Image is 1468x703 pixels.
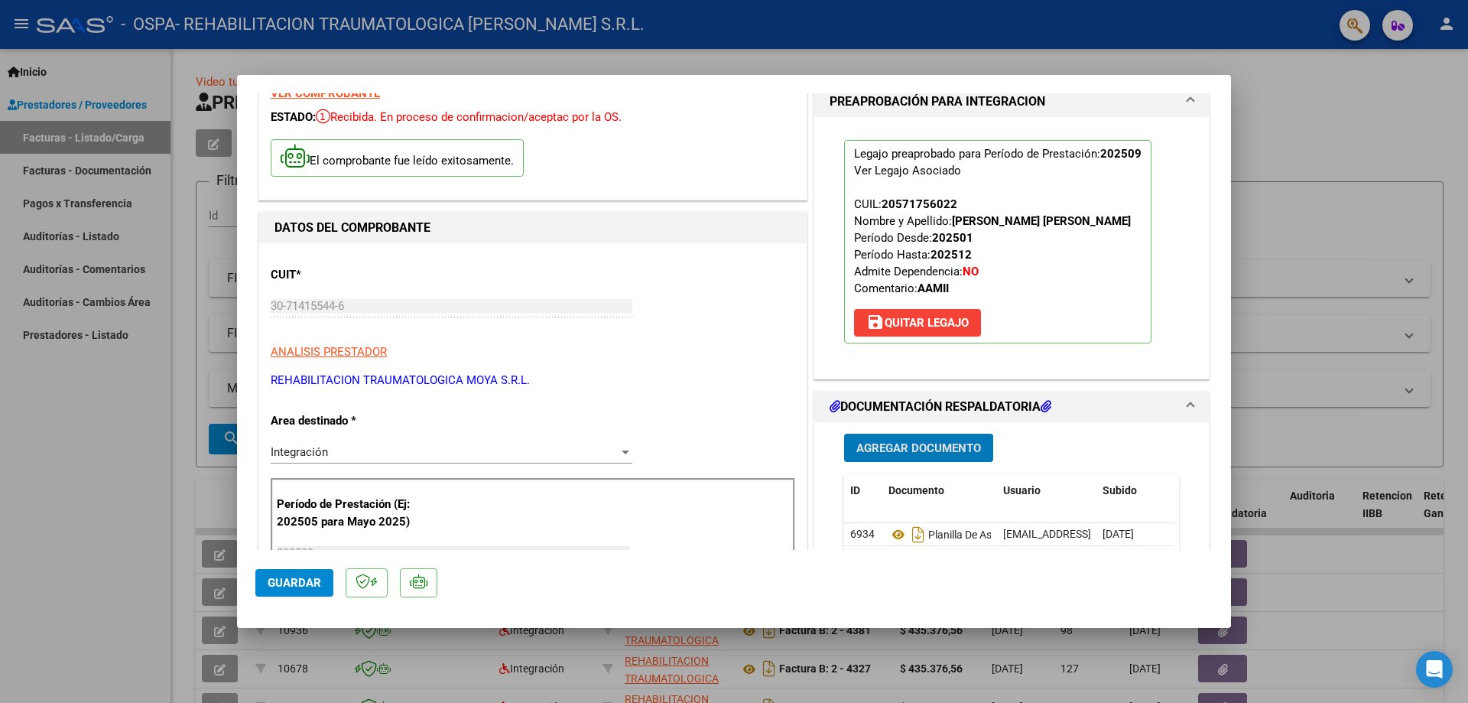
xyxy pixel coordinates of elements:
[850,528,875,540] span: 6934
[271,445,328,459] span: Integración
[856,441,981,455] span: Agregar Documento
[277,496,430,530] p: Período de Prestación (Ej: 202505 para Mayo 2025)
[854,282,949,295] span: Comentario:
[917,282,949,295] strong: AAMII
[866,316,969,330] span: Quitar Legajo
[814,117,1209,379] div: PREAPROBACIÓN PARA INTEGRACION
[268,576,321,590] span: Guardar
[830,398,1051,416] h1: DOCUMENTACIÓN RESPALDATORIA
[1003,484,1041,496] span: Usuario
[1103,484,1137,496] span: Subido
[888,484,944,496] span: Documento
[844,140,1151,343] p: Legajo preaprobado para Período de Prestación:
[255,569,333,597] button: Guardar
[930,248,972,262] strong: 202512
[963,265,979,278] strong: NO
[1096,474,1173,507] datatable-header-cell: Subido
[866,313,885,331] mat-icon: save
[271,139,524,177] p: El comprobante fue leído exitosamente.
[908,522,928,547] i: Descargar documento
[854,162,961,179] div: Ver Legajo Asociado
[1173,474,1249,507] datatable-header-cell: Acción
[830,93,1045,111] h1: PREAPROBACIÓN PARA INTEGRACION
[932,231,973,245] strong: 202501
[882,474,997,507] datatable-header-cell: Documento
[316,110,622,124] span: Recibida. En proceso de confirmacion/aceptac por la OS.
[271,110,316,124] span: ESTADO:
[271,86,380,100] a: VER COMPROBANTE
[271,345,387,359] span: ANALISIS PRESTADOR
[1100,147,1142,161] strong: 202509
[1003,528,1450,540] span: [EMAIL_ADDRESS][DOMAIN_NAME] - [GEOGRAPHIC_DATA][PERSON_NAME] [PERSON_NAME]
[274,220,430,235] strong: DATOS DEL COMPROBANTE
[888,529,1028,541] span: Planilla De Asistencia
[952,214,1131,228] strong: [PERSON_NAME] [PERSON_NAME]
[814,86,1209,117] mat-expansion-panel-header: PREAPROBACIÓN PARA INTEGRACION
[1103,528,1134,540] span: [DATE]
[882,196,957,213] div: 20571756022
[271,412,428,430] p: Area destinado *
[271,266,428,284] p: CUIT
[814,392,1209,422] mat-expansion-panel-header: DOCUMENTACIÓN RESPALDATORIA
[997,474,1096,507] datatable-header-cell: Usuario
[844,434,993,462] button: Agregar Documento
[850,484,860,496] span: ID
[854,309,981,337] button: Quitar Legajo
[854,197,1131,295] span: CUIL: Nombre y Apellido: Período Desde: Período Hasta: Admite Dependencia:
[1416,651,1453,688] div: Open Intercom Messenger
[271,372,795,389] p: REHABILITACION TRAUMATOLOGICA MOYA S.R.L.
[844,474,882,507] datatable-header-cell: ID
